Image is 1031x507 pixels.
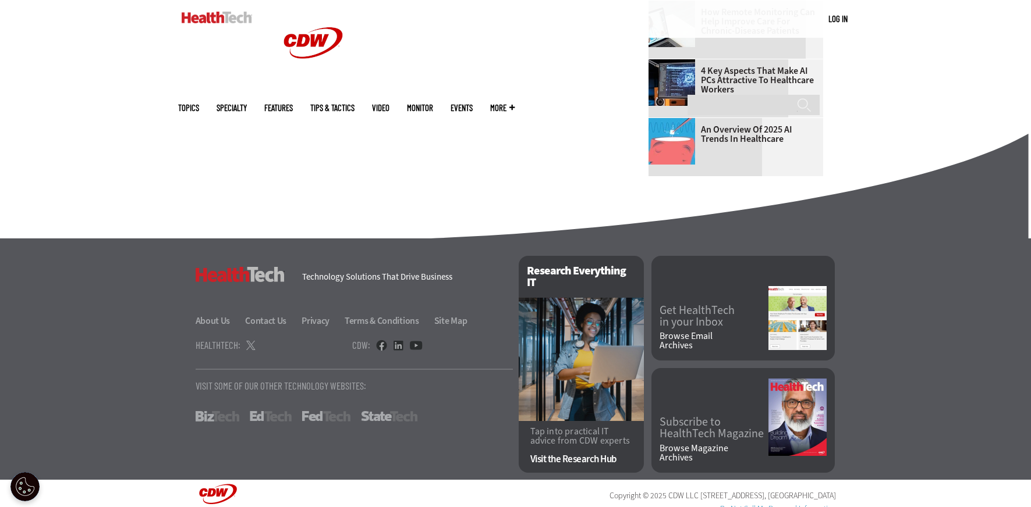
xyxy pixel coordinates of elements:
[828,13,848,25] div: User menu
[302,273,504,281] h4: Technology Solutions That Drive Business
[768,379,827,456] img: Fall 2025 Cover
[345,315,433,327] a: Terms & Conditions
[310,103,355,112] a: Tips & Tactics
[372,103,389,112] a: Video
[361,411,417,422] a: StateTech
[352,340,370,350] h4: CDW:
[182,12,252,23] img: Home
[196,381,513,391] p: Visit Some Of Our Other Technology Websites:
[196,340,240,350] h4: HealthTech:
[245,315,300,327] a: Contact Us
[302,411,350,422] a: FedTech
[828,13,848,24] a: Log in
[250,411,292,422] a: EdTech
[451,103,473,112] a: Events
[530,454,632,464] a: Visit the Research Hub
[768,490,836,501] span: [GEOGRAPHIC_DATA]
[270,77,357,89] a: CDW
[764,490,766,501] span: ,
[178,103,199,112] span: Topics
[660,444,768,462] a: Browse MagazineArchives
[302,315,343,327] a: Privacy
[217,103,247,112] span: Specialty
[264,103,293,112] a: Features
[649,125,816,144] a: An Overview of 2025 AI Trends in Healthcare
[668,490,764,501] span: CDW LLC [STREET_ADDRESS]
[10,472,40,501] button: Open Preferences
[660,331,768,350] a: Browse EmailArchives
[530,427,632,445] p: Tap into practical IT advice from CDW experts
[196,411,239,422] a: BizTech
[434,315,467,327] a: Site Map
[196,315,244,327] a: About Us
[610,490,667,501] span: Copyright © 2025
[660,305,768,328] a: Get HealthTechin your Inbox
[196,267,285,282] h3: HealthTech
[519,256,644,298] h2: Research Everything IT
[660,416,768,440] a: Subscribe toHealthTech Magazine
[490,103,515,112] span: More
[768,286,827,350] img: newsletter screenshot
[649,118,701,127] a: illustration of computer chip being put inside head with waves
[10,472,40,501] div: Cookie Settings
[407,103,433,112] a: MonITor
[649,118,695,165] img: illustration of computer chip being put inside head with waves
